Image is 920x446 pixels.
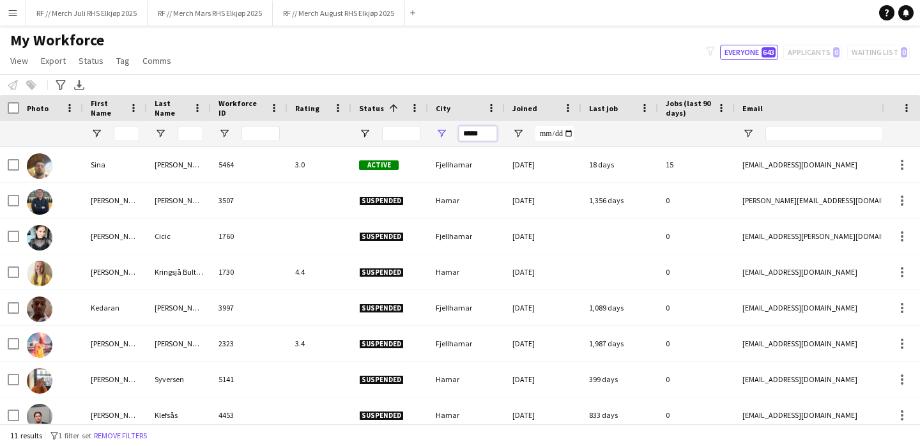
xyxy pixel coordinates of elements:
[428,183,505,218] div: Hamar
[155,98,188,118] span: Last Name
[742,128,754,139] button: Open Filter Menu
[428,290,505,325] div: Fjellhamar
[211,219,287,254] div: 1760
[720,45,778,60] button: Everyone643
[512,128,524,139] button: Open Filter Menu
[589,104,618,113] span: Last job
[178,126,203,141] input: Last Name Filter Input
[27,296,52,322] img: Kedaran Srikanth
[41,55,66,66] span: Export
[10,31,104,50] span: My Workforce
[658,147,735,182] div: 15
[147,183,211,218] div: [PERSON_NAME]
[359,104,384,113] span: Status
[211,362,287,397] div: 5141
[116,55,130,66] span: Tag
[505,397,581,433] div: [DATE]
[359,196,404,206] span: Suspended
[581,362,658,397] div: 399 days
[26,1,148,26] button: RF // Merch Juli RHS Elkjøp 2025
[147,397,211,433] div: Klefsås
[72,77,87,93] app-action-btn: Export XLSX
[27,404,52,429] img: Ola Klefsås
[91,98,124,118] span: First Name
[211,254,287,289] div: 1730
[111,52,135,69] a: Tag
[505,326,581,361] div: [DATE]
[359,304,404,313] span: Suspended
[27,332,52,358] img: Magnus Kjelvik Kristiansen
[581,397,658,433] div: 833 days
[359,232,404,242] span: Suspended
[658,183,735,218] div: 0
[658,254,735,289] div: 0
[382,126,420,141] input: Status Filter Input
[505,183,581,218] div: [DATE]
[505,362,581,397] div: [DATE]
[83,147,147,182] div: Sina
[155,128,166,139] button: Open Filter Menu
[359,128,371,139] button: Open Filter Menu
[359,160,399,170] span: Active
[79,55,103,66] span: Status
[83,362,147,397] div: [PERSON_NAME]
[287,147,351,182] div: 3.0
[658,290,735,325] div: 0
[91,429,149,443] button: Remove filters
[147,326,211,361] div: [PERSON_NAME] [PERSON_NAME]
[742,104,763,113] span: Email
[658,397,735,433] div: 0
[83,219,147,254] div: [PERSON_NAME]
[27,104,49,113] span: Photo
[505,290,581,325] div: [DATE]
[581,183,658,218] div: 1,356 days
[211,147,287,182] div: 5464
[535,126,574,141] input: Joined Filter Input
[147,290,211,325] div: [PERSON_NAME]
[505,147,581,182] div: [DATE]
[27,225,52,250] img: Emina Olsen Cicic
[459,126,497,141] input: City Filter Input
[91,128,102,139] button: Open Filter Menu
[359,375,404,385] span: Suspended
[295,104,319,113] span: Rating
[211,183,287,218] div: 3507
[53,77,68,93] app-action-btn: Advanced filters
[58,431,91,440] span: 1 filter set
[148,1,273,26] button: RF // Merch Mars RHS Elkjøp 2025
[83,254,147,289] div: [PERSON_NAME] [PERSON_NAME]
[147,254,211,289] div: Kringsjå Bulterud
[218,128,230,139] button: Open Filter Menu
[218,98,264,118] span: Workforce ID
[581,326,658,361] div: 1,987 days
[27,261,52,286] img: Jenny Synnøve Kringsjå Bulterud
[5,52,33,69] a: View
[658,362,735,397] div: 0
[658,326,735,361] div: 0
[241,126,280,141] input: Workforce ID Filter Input
[581,290,658,325] div: 1,089 days
[114,126,139,141] input: First Name Filter Input
[27,368,52,394] img: Martine Syversen
[428,219,505,254] div: Fjellhamar
[428,397,505,433] div: Hamar
[762,47,776,58] span: 643
[287,326,351,361] div: 3.4
[428,326,505,361] div: Fjellhamar
[436,104,450,113] span: City
[359,339,404,349] span: Suspended
[36,52,71,69] a: Export
[83,326,147,361] div: [PERSON_NAME]
[436,128,447,139] button: Open Filter Menu
[137,52,176,69] a: Comms
[428,362,505,397] div: Hamar
[83,290,147,325] div: Kedaran
[27,189,52,215] img: Edward Glorud Sveen
[211,397,287,433] div: 4453
[83,397,147,433] div: [PERSON_NAME]
[287,254,351,289] div: 4.4
[428,147,505,182] div: Fjellhamar
[658,219,735,254] div: 0
[359,411,404,420] span: Suspended
[147,362,211,397] div: Syversen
